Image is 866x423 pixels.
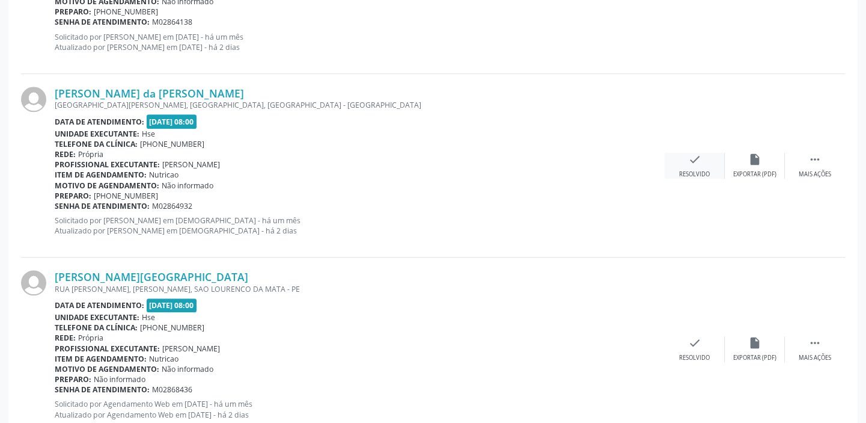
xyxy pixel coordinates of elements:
[152,17,192,27] span: M02864138
[78,149,103,159] span: Própria
[688,336,701,350] i: check
[21,270,46,295] img: img
[55,159,160,170] b: Profissional executante:
[55,181,159,191] b: Motivo de agendamento:
[152,201,192,211] span: M02864932
[679,170,710,179] div: Resolvido
[147,114,197,128] span: [DATE] 08:00
[162,181,213,191] span: Não informado
[147,298,197,312] span: [DATE] 08:00
[55,170,147,180] b: Item de agendamento:
[748,336,761,350] i: insert_drive_file
[55,270,248,283] a: [PERSON_NAME][GEOGRAPHIC_DATA]
[55,284,665,294] div: RUA [PERSON_NAME], [PERSON_NAME], SAO LOURENCO DA MATA - PE
[94,374,145,384] span: Não informado
[55,374,91,384] b: Preparo:
[55,364,159,374] b: Motivo de agendamento:
[55,312,139,323] b: Unidade executante:
[55,201,150,211] b: Senha de atendimento:
[140,323,204,333] span: [PHONE_NUMBER]
[748,153,761,166] i: insert_drive_file
[162,364,213,374] span: Não informado
[21,87,46,112] img: img
[55,215,665,236] p: Solicitado por [PERSON_NAME] em [DEMOGRAPHIC_DATA] - há um mês Atualizado por [PERSON_NAME] em [D...
[55,300,144,310] b: Data de atendimento:
[55,384,150,395] b: Senha de atendimento:
[94,191,158,201] span: [PHONE_NUMBER]
[679,354,710,362] div: Resolvido
[55,17,150,27] b: Senha de atendimento:
[808,153,822,166] i: 
[55,139,138,149] b: Telefone da clínica:
[162,344,220,354] span: [PERSON_NAME]
[799,170,831,179] div: Mais ações
[55,100,665,110] div: [GEOGRAPHIC_DATA][PERSON_NAME], [GEOGRAPHIC_DATA], [GEOGRAPHIC_DATA] - [GEOGRAPHIC_DATA]
[78,333,103,343] span: Própria
[55,333,76,343] b: Rede:
[55,7,91,17] b: Preparo:
[55,323,138,333] b: Telefone da clínica:
[142,312,155,323] span: Hse
[149,354,178,364] span: Nutricao
[152,384,192,395] span: M02868436
[55,32,665,52] p: Solicitado por [PERSON_NAME] em [DATE] - há um mês Atualizado por [PERSON_NAME] em [DATE] - há 2 ...
[733,170,776,179] div: Exportar (PDF)
[808,336,822,350] i: 
[55,87,244,100] a: [PERSON_NAME] da [PERSON_NAME]
[162,159,220,170] span: [PERSON_NAME]
[142,129,155,139] span: Hse
[55,344,160,354] b: Profissional executante:
[149,170,178,180] span: Nutricao
[55,129,139,139] b: Unidade executante:
[688,153,701,166] i: check
[55,117,144,127] b: Data de atendimento:
[55,354,147,364] b: Item de agendamento:
[733,354,776,362] div: Exportar (PDF)
[55,399,665,419] p: Solicitado por Agendamento Web em [DATE] - há um mês Atualizado por Agendamento Web em [DATE] - h...
[55,191,91,201] b: Preparo:
[94,7,158,17] span: [PHONE_NUMBER]
[799,354,831,362] div: Mais ações
[140,139,204,149] span: [PHONE_NUMBER]
[55,149,76,159] b: Rede:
